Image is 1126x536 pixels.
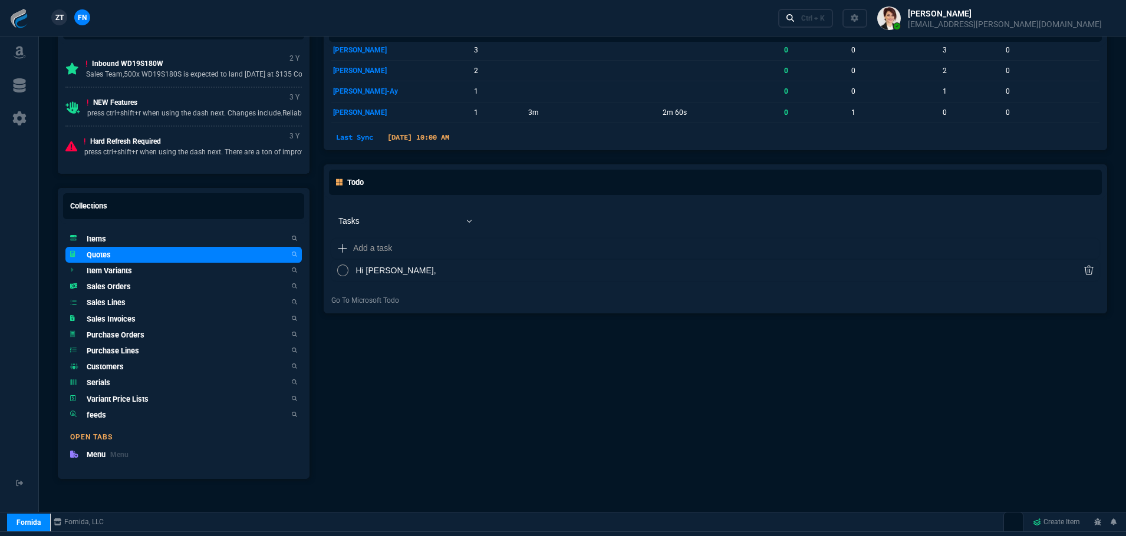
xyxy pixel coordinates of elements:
[333,42,470,58] p: [PERSON_NAME]
[86,69,323,80] p: Sales Team,500x WD19S180S is expected to land [DATE] at $135 Cost be...
[1006,42,1098,58] p: 0
[1006,83,1098,100] p: 0
[383,132,454,143] p: [DATE] 10:00 AM
[943,42,1002,58] p: 3
[784,83,847,100] p: 0
[784,62,847,79] p: 0
[851,104,939,121] p: 1
[87,233,106,244] h5: Items
[1006,62,1098,79] p: 0
[87,393,149,405] h5: Variant Price Lists
[801,14,825,23] div: Ctrl + K
[87,249,111,260] h5: Quotes
[331,132,378,143] p: Last Sync
[87,313,136,325] h5: Sales Invoices
[84,136,310,147] p: Hard Refresh Required
[1106,512,1122,532] a: Notifications
[87,108,314,118] p: press ctrl+shift+r when using the dash next. Changes include.Reliable ...
[528,104,659,121] p: 3m
[87,409,106,421] h5: feeds
[110,449,129,460] p: Menu
[70,200,107,211] h5: Collections
[78,12,87,23] span: FN
[84,147,310,157] p: press ctrl+shift+r when using the dash next. There are a ton of improv...
[851,62,939,79] p: 0
[50,517,107,527] a: msbcCompanyName
[287,129,302,143] p: 3 Y
[87,281,131,292] h5: Sales Orders
[474,42,524,58] p: 3
[663,104,781,121] p: 2m 60s
[474,62,524,79] p: 2
[287,51,302,65] p: 2 Y
[784,42,847,58] p: 0
[87,377,110,388] h5: Serials
[65,428,302,446] h6: Open Tabs
[87,265,132,276] h5: Item Variants
[87,449,106,460] h5: Menu
[333,62,470,79] p: [PERSON_NAME]
[943,104,1002,121] p: 0
[851,42,939,58] p: 0
[333,104,470,121] p: [PERSON_NAME]
[287,90,302,104] p: 3 Y
[943,83,1002,100] p: 1
[943,62,1002,79] p: 2
[331,295,399,306] a: Go To Microsoft Todo
[55,12,64,23] span: ZT
[87,297,126,308] h5: Sales Lines
[87,345,139,356] h5: Purchase Lines
[474,104,524,121] p: 1
[87,361,124,372] h5: Customers
[336,177,364,188] h5: Todo
[784,104,847,121] p: 0
[86,58,323,69] p: Inbound WD19S180W
[1028,513,1085,531] a: Create Item
[851,83,939,100] p: 0
[474,83,524,100] p: 1
[1006,104,1098,121] p: 0
[87,329,144,340] h5: Purchase Orders
[7,514,50,531] a: Fornida
[87,97,314,108] p: NEW Features
[1089,512,1106,532] a: REPORT A BUG
[333,83,470,100] p: [PERSON_NAME]-Ay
